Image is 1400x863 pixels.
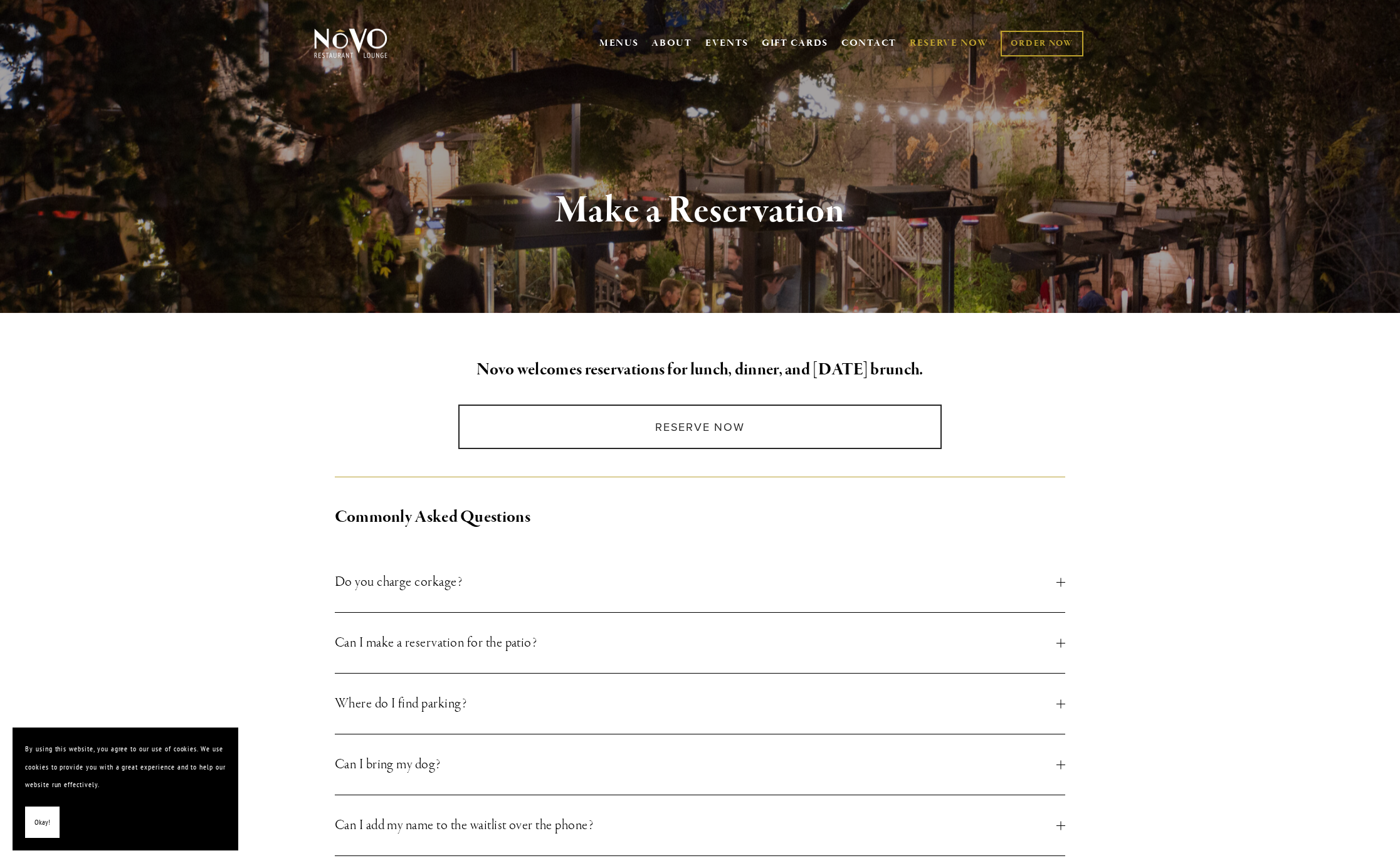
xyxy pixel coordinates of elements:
[910,31,989,55] a: RESERVE NOW
[458,405,942,449] a: Reserve Now
[841,31,897,55] a: CONTACT
[762,31,828,55] a: GIFT CARDS
[335,814,1057,837] span: Can I add my name to the waitlist over the phone?
[1001,31,1083,56] a: ORDER NOW
[335,357,1066,383] h2: Novo welcomes reservations for lunch, dinner, and [DATE] brunch.
[335,504,1066,531] h2: Commonly Asked Questions
[34,813,50,832] span: Okay!
[13,728,238,850] section: Cookie banner
[335,692,1057,715] span: Where do I find parking?
[651,37,692,50] a: ABOUT
[335,632,1057,654] span: Can I make a reservation for the patio?
[25,740,226,794] p: By using this website, you agree to our use of cookies. We use cookies to provide you with a grea...
[335,571,1057,593] span: Do you charge corkage?
[599,37,639,50] a: MENUS
[335,734,1066,795] button: Can I bring my dog?
[705,37,749,50] a: EVENTS
[335,674,1066,734] button: Where do I find parking?
[335,753,1057,776] span: Can I bring my dog?
[335,613,1066,673] button: Can I make a reservation for the patio?
[25,807,60,839] button: Okay!
[335,552,1066,612] button: Do you charge corkage?
[335,795,1066,855] button: Can I add my name to the waitlist over the phone?
[555,187,845,235] strong: Make a Reservation
[312,28,390,59] img: Novo Restaurant &amp; Lounge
